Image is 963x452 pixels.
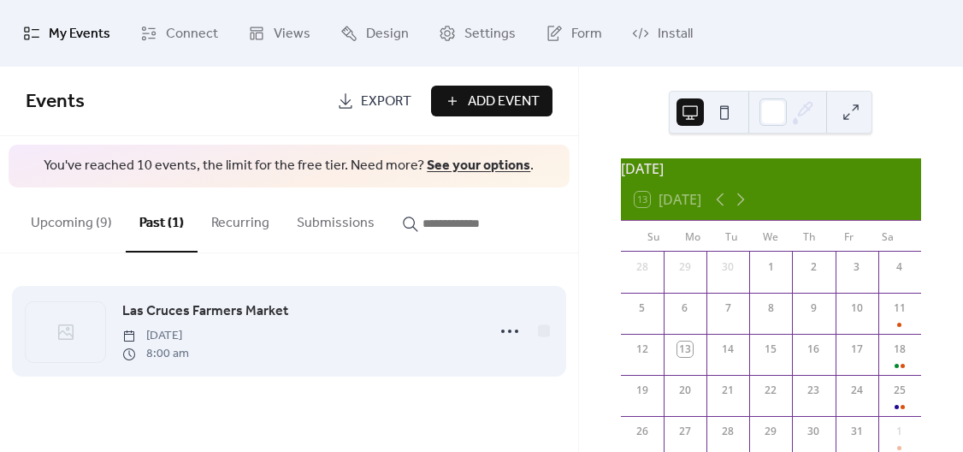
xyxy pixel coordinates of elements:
div: 14 [720,342,736,357]
button: Upcoming (9) [17,187,126,251]
div: 4 [892,259,907,275]
div: 30 [720,259,736,275]
div: 31 [849,424,865,439]
span: Connect [166,21,218,48]
div: Fr [830,221,869,252]
div: 21 [720,383,736,398]
div: [DATE] [621,158,921,179]
div: 23 [806,383,821,398]
div: 22 [763,383,778,398]
div: 5 [635,300,650,316]
div: 27 [677,424,693,439]
div: We [751,221,790,252]
span: You've reached 10 events, the limit for the free tier. Need more? . [26,157,552,175]
div: 28 [635,259,650,275]
button: Recurring [198,187,283,251]
div: 15 [763,342,778,357]
div: 11 [892,300,907,316]
div: 2 [806,259,821,275]
span: Las Cruces Farmers Market [122,301,288,322]
div: 1 [892,424,907,439]
a: Export [324,86,424,116]
a: Design [328,7,422,60]
div: 25 [892,383,907,398]
span: Export [361,92,411,112]
span: Form [571,21,602,48]
div: Th [790,221,830,252]
div: 29 [763,424,778,439]
span: 8:00 am [122,345,189,363]
div: 26 [635,424,650,439]
div: 24 [849,383,865,398]
div: 1 [763,259,778,275]
div: 30 [806,424,821,439]
div: Tu [712,221,752,252]
div: Su [635,221,674,252]
span: [DATE] [122,327,189,345]
a: Las Cruces Farmers Market [122,300,288,323]
button: Past (1) [126,187,198,253]
span: Events [26,83,85,121]
button: Submissions [283,187,388,251]
div: 29 [677,259,693,275]
a: Install [619,7,706,60]
a: Connect [127,7,231,60]
a: Form [533,7,615,60]
div: 17 [849,342,865,357]
div: 12 [635,342,650,357]
a: See your options [427,152,530,179]
div: 18 [892,342,907,357]
span: My Events [49,21,110,48]
span: Install [658,21,693,48]
div: Sa [868,221,907,252]
div: 20 [677,383,693,398]
span: Design [366,21,409,48]
div: 16 [806,342,821,357]
a: Settings [426,7,529,60]
span: Views [274,21,310,48]
div: 7 [720,300,736,316]
div: 28 [720,424,736,439]
div: 13 [677,342,693,357]
span: Settings [464,21,516,48]
div: 19 [635,383,650,398]
div: 3 [849,259,865,275]
a: My Events [10,7,123,60]
div: 9 [806,300,821,316]
a: Views [235,7,323,60]
div: 10 [849,300,865,316]
div: Mo [673,221,712,252]
div: 6 [677,300,693,316]
div: 8 [763,300,778,316]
